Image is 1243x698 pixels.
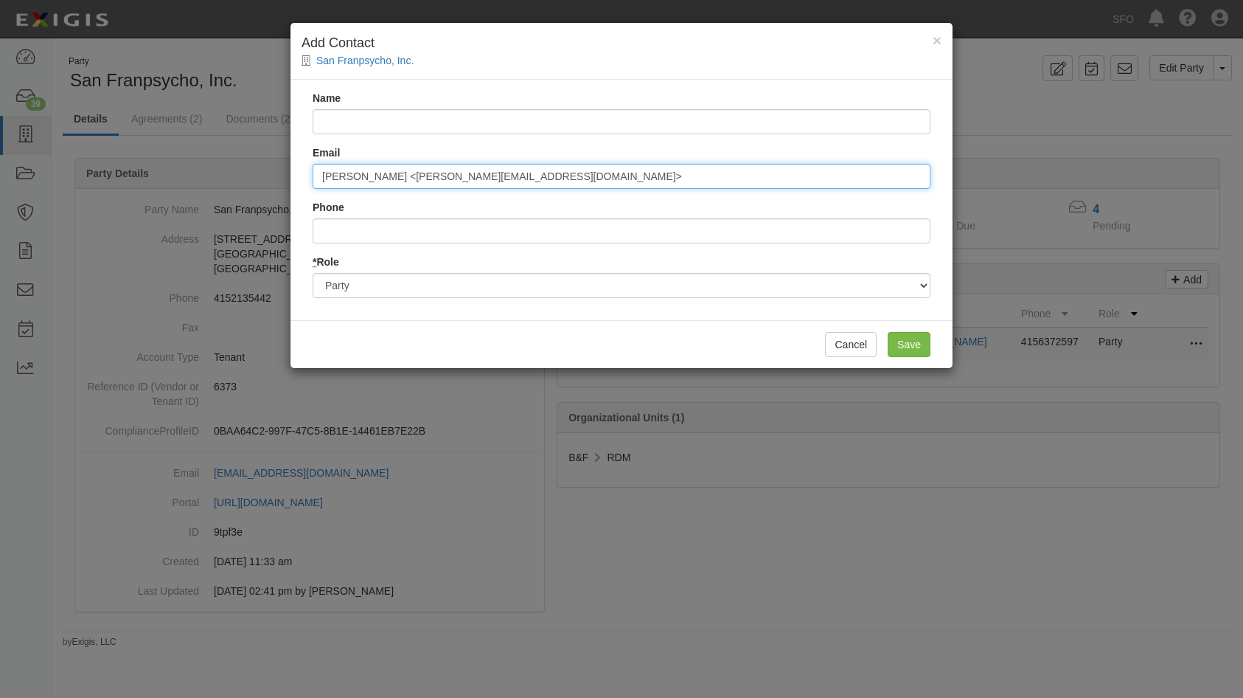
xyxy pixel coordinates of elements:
[313,200,344,215] label: Phone
[316,55,414,66] a: San Franpsycho, Inc.
[313,255,339,269] label: Role
[933,32,941,49] span: ×
[825,332,877,357] button: Cancel
[888,332,930,357] input: Save
[313,91,341,106] label: Name
[313,256,316,268] abbr: required
[933,32,941,48] button: Close
[302,34,941,53] h4: Add Contact
[313,145,340,160] label: Email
